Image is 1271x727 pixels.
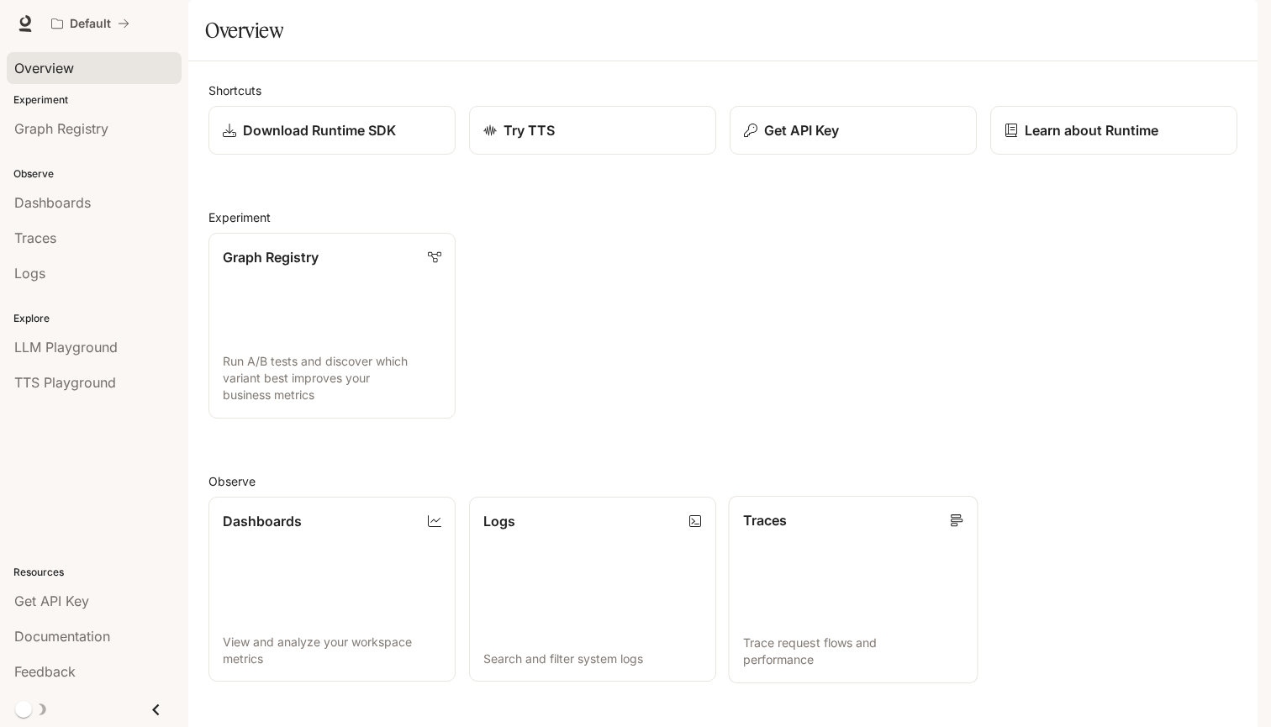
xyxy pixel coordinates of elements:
p: View and analyze your workspace metrics [223,634,441,667]
p: Dashboards [223,511,302,531]
h2: Shortcuts [208,82,1237,99]
p: Graph Registry [223,247,319,267]
h2: Observe [208,472,1237,490]
a: TracesTrace request flows and performance [729,495,978,682]
a: LogsSearch and filter system logs [469,497,716,682]
p: Search and filter system logs [483,651,702,667]
a: Download Runtime SDK [208,106,456,155]
h1: Overview [205,13,283,47]
p: Learn about Runtime [1025,120,1158,140]
p: Try TTS [504,120,555,140]
p: Logs [483,511,515,531]
p: Get API Key [764,120,839,140]
p: Download Runtime SDK [243,120,396,140]
h2: Experiment [208,208,1237,226]
p: Trace request flows and performance [743,635,964,668]
p: Run A/B tests and discover which variant best improves your business metrics [223,353,441,403]
button: Get API Key [730,106,977,155]
button: All workspaces [44,7,137,40]
a: Learn about Runtime [990,106,1237,155]
p: Traces [743,510,788,530]
a: Try TTS [469,106,716,155]
a: Graph RegistryRun A/B tests and discover which variant best improves your business metrics [208,233,456,419]
a: DashboardsView and analyze your workspace metrics [208,497,456,682]
p: Default [70,17,111,31]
